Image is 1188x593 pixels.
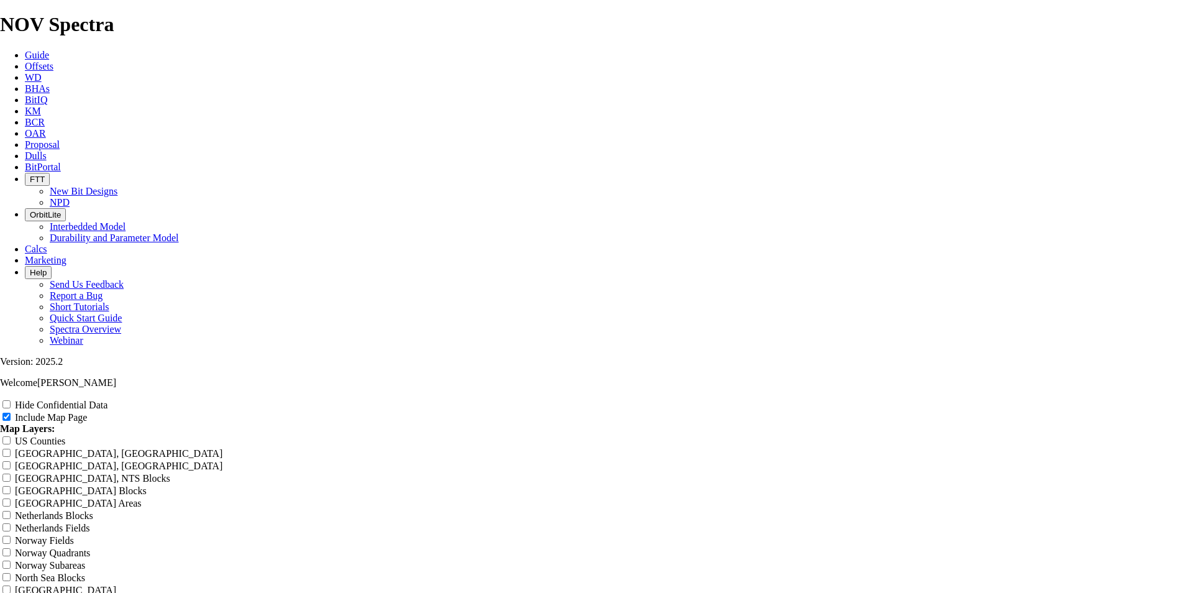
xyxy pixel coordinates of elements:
label: Norway Quadrants [15,548,90,558]
label: Hide Confidential Data [15,400,107,410]
label: [GEOGRAPHIC_DATA] Blocks [15,485,147,496]
span: FTT [30,175,45,184]
a: Send Us Feedback [50,279,124,290]
a: Calcs [25,244,47,254]
a: Short Tutorials [50,301,109,312]
label: North Sea Blocks [15,572,85,583]
a: Report a Bug [50,290,103,301]
a: Quick Start Guide [50,313,122,323]
span: Help [30,268,47,277]
a: Spectra Overview [50,324,121,334]
a: BHAs [25,83,50,94]
a: Guide [25,50,49,60]
label: US Counties [15,436,65,446]
button: FTT [25,173,50,186]
a: WD [25,72,42,83]
label: [GEOGRAPHIC_DATA], NTS Blocks [15,473,170,484]
a: KM [25,106,41,116]
a: Offsets [25,61,53,71]
a: Webinar [50,335,83,346]
a: OAR [25,128,46,139]
label: Netherlands Blocks [15,510,93,521]
a: Proposal [25,139,60,150]
span: [PERSON_NAME] [37,377,116,388]
label: [GEOGRAPHIC_DATA], [GEOGRAPHIC_DATA] [15,448,222,459]
a: Dulls [25,150,47,161]
a: BitIQ [25,94,47,105]
label: Norway Fields [15,535,74,546]
label: [GEOGRAPHIC_DATA], [GEOGRAPHIC_DATA] [15,461,222,471]
button: OrbitLite [25,208,66,221]
a: BCR [25,117,45,127]
a: New Bit Designs [50,186,117,196]
button: Help [25,266,52,279]
label: Norway Subareas [15,560,85,571]
a: Marketing [25,255,66,265]
a: Durability and Parameter Model [50,232,179,243]
label: Netherlands Fields [15,523,89,533]
a: NPD [50,197,70,208]
span: OrbitLite [30,210,61,219]
a: BitPortal [25,162,61,172]
a: Interbedded Model [50,221,126,232]
label: [GEOGRAPHIC_DATA] Areas [15,498,142,508]
label: Include Map Page [15,412,87,423]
